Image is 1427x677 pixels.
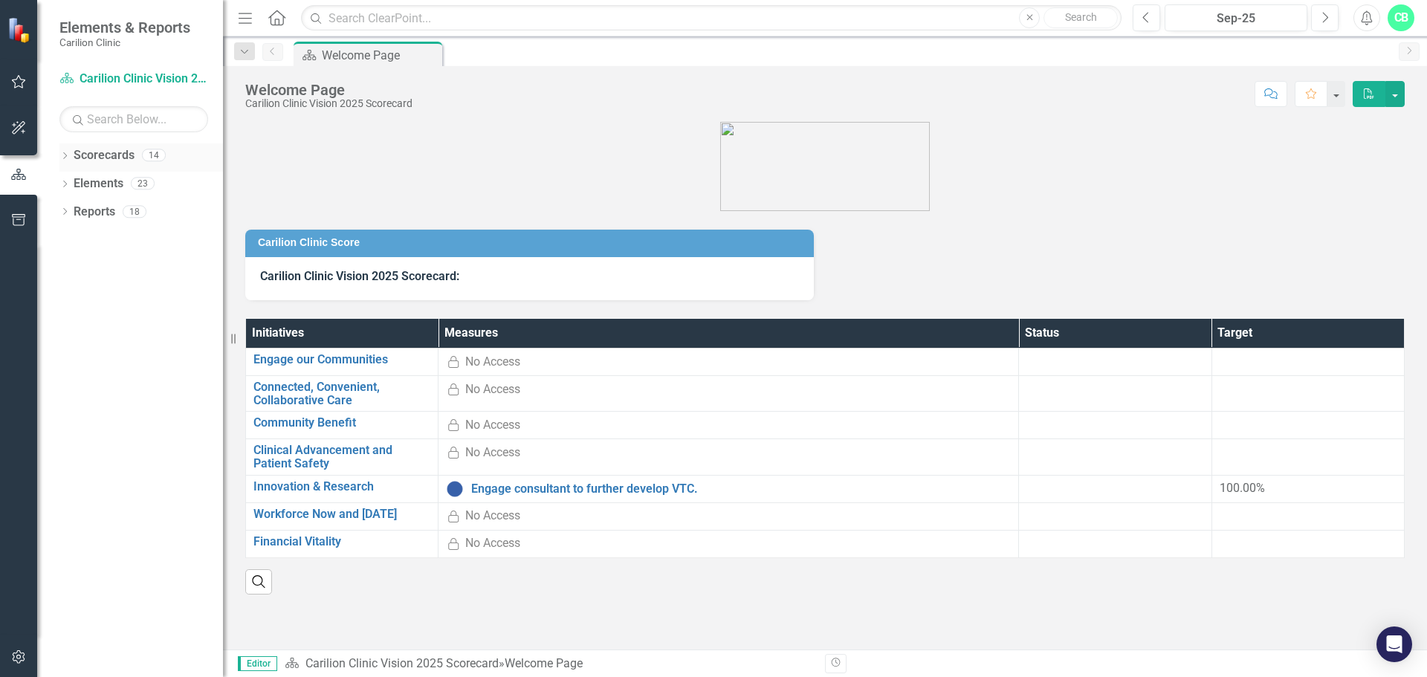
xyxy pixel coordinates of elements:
[465,354,520,371] div: No Access
[123,205,146,218] div: 18
[253,416,430,430] a: Community Benefit
[246,376,439,412] td: Double-Click to Edit Right Click for Context Menu
[59,106,208,132] input: Search Below...
[59,71,208,88] a: Carilion Clinic Vision 2025 Scorecard
[246,412,439,439] td: Double-Click to Edit Right Click for Context Menu
[505,656,583,670] div: Welcome Page
[246,349,439,376] td: Double-Click to Edit Right Click for Context Menu
[465,535,520,552] div: No Access
[253,353,430,366] a: Engage our Communities
[246,475,439,502] td: Double-Click to Edit Right Click for Context Menu
[142,149,166,162] div: 14
[246,502,439,530] td: Double-Click to Edit Right Click for Context Menu
[301,5,1122,31] input: Search ClearPoint...
[471,482,1011,496] a: Engage consultant to further develop VTC.
[74,175,123,192] a: Elements
[1065,11,1097,23] span: Search
[7,17,33,43] img: ClearPoint Strategy
[245,82,412,98] div: Welcome Page
[253,444,430,470] a: Clinical Advancement and Patient Safety
[322,46,439,65] div: Welcome Page
[285,655,814,673] div: »
[245,98,412,109] div: Carilion Clinic Vision 2025 Scorecard
[59,19,190,36] span: Elements & Reports
[131,178,155,190] div: 23
[260,269,459,283] strong: Carilion Clinic Vision 2025 Scorecard:
[720,122,930,211] img: carilion%20clinic%20logo%202.0.png
[465,417,520,434] div: No Access
[1220,481,1265,495] span: 100.00%
[74,147,135,164] a: Scorecards
[246,439,439,475] td: Double-Click to Edit Right Click for Context Menu
[253,535,430,548] a: Financial Vitality
[305,656,499,670] a: Carilion Clinic Vision 2025 Scorecard
[1170,10,1302,27] div: Sep-25
[59,36,190,48] small: Carilion Clinic
[74,204,115,221] a: Reports
[465,381,520,398] div: No Access
[465,508,520,525] div: No Access
[1376,626,1412,662] div: Open Intercom Messenger
[246,530,439,557] td: Double-Click to Edit Right Click for Context Menu
[446,480,464,498] img: No Information
[253,480,430,493] a: Innovation & Research
[1043,7,1118,28] button: Search
[1165,4,1307,31] button: Sep-25
[465,444,520,461] div: No Access
[258,237,806,248] h3: Carilion Clinic Score
[253,380,430,406] a: Connected, Convenient, Collaborative Care
[238,656,277,671] span: Editor
[1388,4,1414,31] button: CB
[439,475,1019,502] td: Double-Click to Edit Right Click for Context Menu
[253,508,430,521] a: Workforce Now and [DATE]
